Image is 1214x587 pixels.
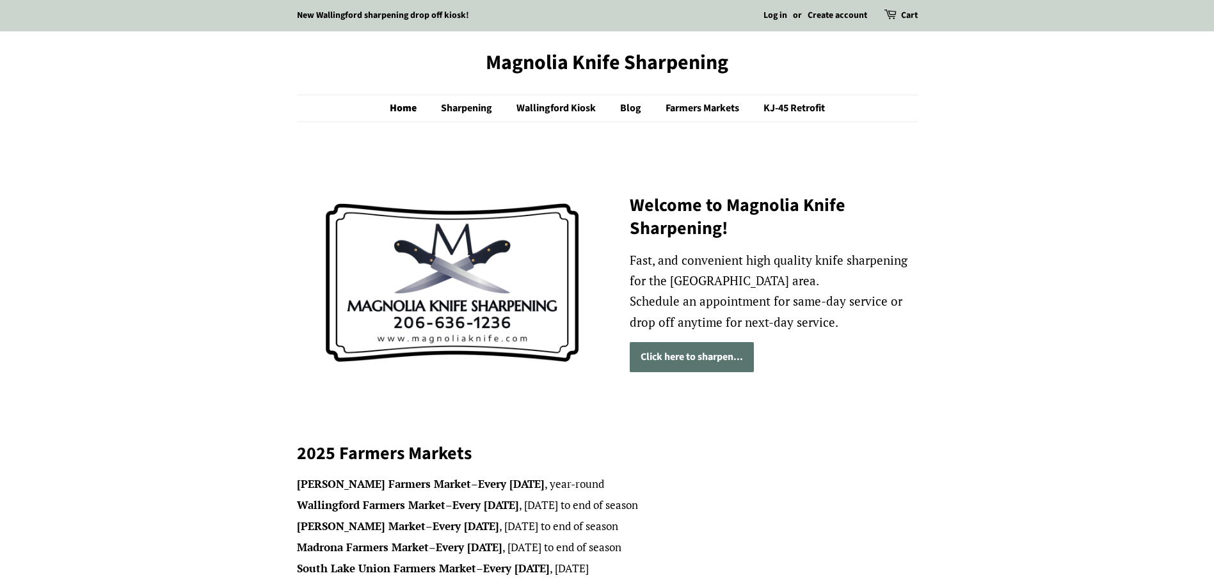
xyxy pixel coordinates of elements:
[297,497,445,512] strong: Wallingford Farmers Market
[452,497,519,512] strong: Every [DATE]
[611,95,654,121] a: Blog
[436,540,502,554] strong: Every [DATE]
[297,496,918,515] li: – , [DATE] to end of season
[297,475,918,494] li: – , year-round
[431,95,505,121] a: Sharpening
[297,442,918,465] h2: 2025 Farmers Markets
[630,194,918,240] h2: Welcome to Magnolia Knife Sharpening!
[297,517,918,536] li: – , [DATE] to end of season
[754,95,825,121] a: KJ-45 Retrofit
[901,8,918,24] a: Cart
[763,9,787,22] a: Log in
[483,561,550,575] strong: Every [DATE]
[808,9,867,22] a: Create account
[297,561,476,575] strong: South Lake Union Farmers Market
[297,51,918,75] a: Magnolia Knife Sharpening
[630,250,918,333] p: Fast, and convenient high quality knife sharpening for the [GEOGRAPHIC_DATA] area. Schedule an ap...
[297,560,918,578] li: – , [DATE]
[297,540,429,554] strong: Madrona Farmers Market
[433,519,499,533] strong: Every [DATE]
[793,8,802,24] li: or
[297,9,469,22] a: New Wallingford sharpening drop off kiosk!
[656,95,752,121] a: Farmers Markets
[478,476,545,491] strong: Every [DATE]
[297,538,918,557] li: – , [DATE] to end of season
[297,476,471,491] strong: [PERSON_NAME] Farmers Market
[390,95,429,121] a: Home
[297,519,426,533] strong: [PERSON_NAME] Market
[630,342,754,372] a: Click here to sharpen...
[507,95,609,121] a: Wallingford Kiosk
